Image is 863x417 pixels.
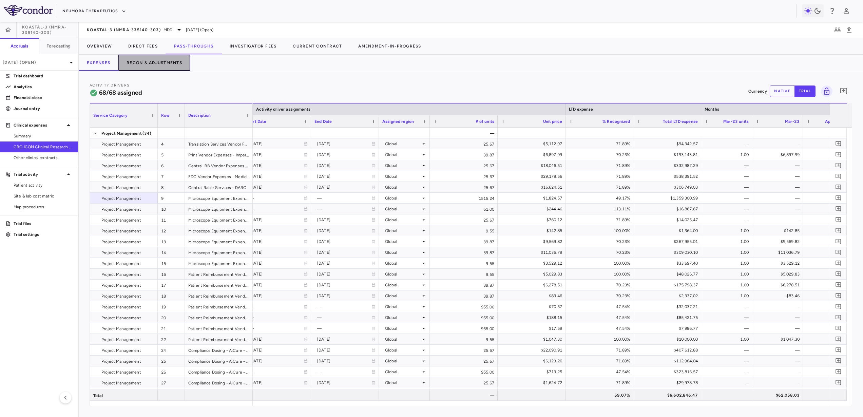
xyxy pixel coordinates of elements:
div: — [809,193,850,204]
span: Map procedures [14,204,73,210]
div: — [430,390,498,400]
div: — [707,160,749,171]
div: 25.67 [430,356,498,366]
div: — [809,214,850,225]
div: — [707,138,749,149]
h6: Forecasting [46,43,71,49]
span: Project Management [101,171,141,182]
span: Project Management [101,193,141,204]
button: Add comment [834,335,843,344]
div: 26 [158,366,185,377]
span: KOASTAL-3 (NMRA-335140-303) [22,24,78,35]
div: 1.00 [707,247,749,258]
div: [DATE] [249,269,304,280]
div: [DATE] [317,182,371,193]
div: Global [385,204,421,214]
div: [DATE] [249,214,304,225]
div: Global [385,160,421,171]
div: — [707,182,749,193]
div: 25 [158,356,185,366]
span: KOASTAL-3 (NMRA-335140-303) [87,27,161,33]
div: Print Vendor Expenses - Imperial [185,149,253,160]
div: Translation Services Vendor Fees [185,138,253,149]
div: Patient Reimbursement Vendor Expense - Scout - PT Patient Payments (Stipends & Per Diems) [185,323,253,334]
button: Add comment [834,280,843,289]
div: 19 [158,301,185,312]
button: Recon & Adjustments [118,55,190,71]
div: 22 [158,334,185,344]
span: Project Management [101,236,141,247]
div: EDC Vendor Expenses - Medidata [185,171,253,182]
svg: Add comment [835,358,842,364]
div: $332,987.29 [639,160,698,171]
div: Global [385,247,421,258]
div: — [758,214,800,225]
div: 11 [158,214,185,225]
span: % Recognized [602,119,630,124]
span: Activity Drivers [90,83,130,88]
div: [DATE] [249,225,304,236]
div: [DATE] [249,236,304,247]
button: Add comment [834,313,843,322]
div: — [317,204,371,214]
span: Unit price [543,119,562,124]
div: Microscope Equipment Expenses - Quipment - Purchase Equipment, Setup, and Services [185,258,253,268]
div: $1,824.57 [504,193,562,204]
span: Assigned region [382,119,414,124]
div: — [758,160,800,171]
span: Patient activity [14,182,73,188]
div: [DATE] [317,236,371,247]
div: 100.00% [572,258,630,269]
svg: Add comment [835,292,842,299]
span: Mar-23 [785,119,800,124]
div: Global [385,225,421,236]
svg: Add comment [835,282,842,288]
div: 14 [158,247,185,258]
span: Project Management [101,139,141,150]
div: [DATE] [317,258,371,269]
svg: Add comment [835,227,842,234]
div: 24 [158,345,185,355]
div: $309,030.10 [639,247,698,258]
div: Global [385,258,421,269]
svg: Add comment [835,336,842,342]
div: — [317,193,371,204]
div: Compliance Dosing - AiCure - Devices [185,388,253,399]
div: 100.00% [572,225,630,236]
button: Current Contract [285,38,350,54]
div: — [707,193,749,204]
div: 9.55 [430,225,498,236]
button: Amendment-In-Progress [350,38,429,54]
p: Currency [748,88,767,94]
span: Row [161,113,170,118]
div: Compliance Dosing - AiCure - Micro-Reimbursement [185,377,253,388]
div: 71.89% [572,160,630,171]
button: Add comment [834,324,843,333]
div: 9.55 [430,258,498,268]
div: — [707,214,749,225]
div: 27 [158,377,185,388]
div: $267,955.01 [639,236,698,247]
button: Overview [79,38,120,54]
div: 25.67 [430,160,498,171]
div: $6,897.99 [758,149,800,160]
div: 10 [158,204,185,214]
span: Summary [14,133,73,139]
div: $306,749.03 [639,182,698,193]
div: Global [385,138,421,149]
button: Direct Fees [120,38,166,54]
button: Add comment [834,378,843,387]
div: 6 [158,160,185,171]
div: 15 [158,258,185,268]
div: [DATE] [317,247,371,258]
div: [DATE] [317,171,371,182]
div: $193,143.81 [639,149,698,160]
div: — [809,171,850,182]
span: Project Management [101,150,141,160]
div: $142.85 [504,225,562,236]
span: Project Management [101,258,141,269]
div: 9 [158,193,185,203]
div: 7 [158,171,185,182]
div: Global [385,236,421,247]
svg: Add comment [835,184,842,190]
